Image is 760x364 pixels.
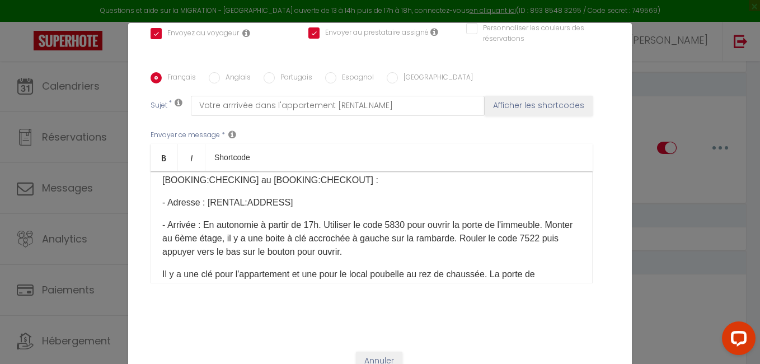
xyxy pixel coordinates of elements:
[162,268,581,295] p: Il y a une clé pour l'appartement et une pour le local poubelle au rez de chaussée. La porte de l...
[151,130,220,141] label: Envoyer ce message
[151,144,178,171] a: Bold
[220,72,251,85] label: Anglais
[398,72,473,85] label: [GEOGRAPHIC_DATA]
[151,100,167,112] label: Sujet
[178,144,205,171] a: Italic
[162,72,196,85] label: Français
[275,72,312,85] label: Portugais
[242,29,250,38] i: Envoyer au voyageur
[713,317,760,364] iframe: LiveChat chat widget
[205,144,259,171] a: Shortcode
[228,130,236,139] i: Message
[162,218,581,259] p: - Arrivée : En autonomie à partir de 17h. Utiliser le code 5830 pour ouvrir la porte de l'immeubl...
[485,96,593,116] button: Afficher les shortcodes
[336,72,374,85] label: Espagnol
[430,27,438,36] i: Envoyer au prestataire si il est assigné
[175,98,182,107] i: Subject
[162,198,293,207] font: - Adresse : [RENTAL:ADDRESS]​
